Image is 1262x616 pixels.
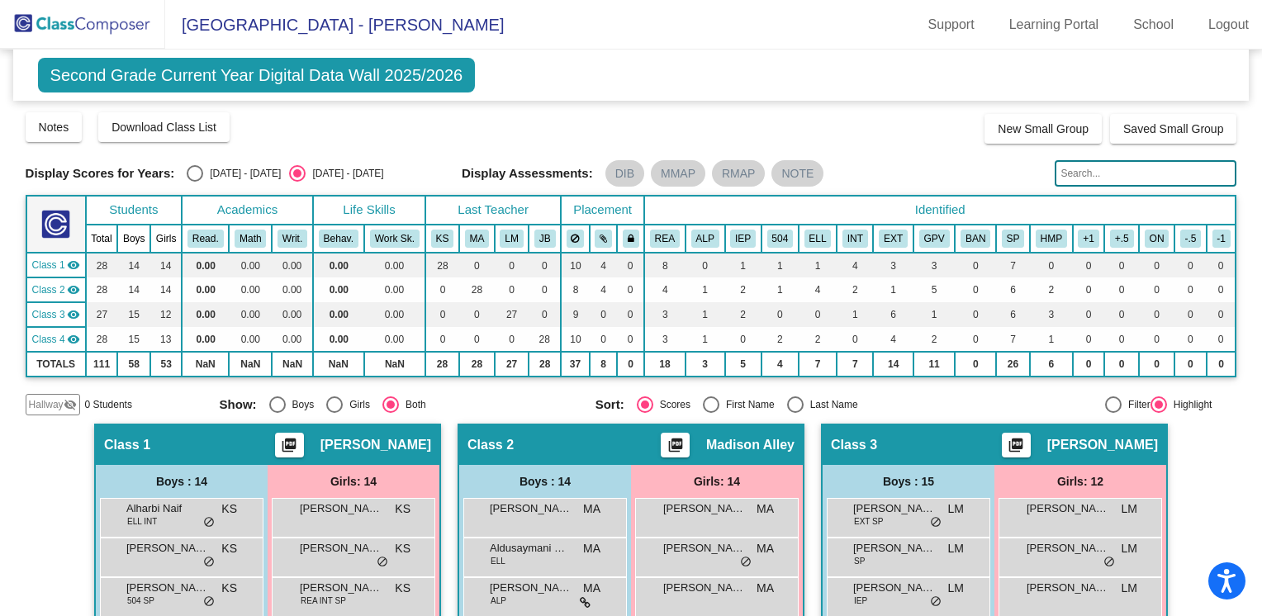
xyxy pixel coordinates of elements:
span: Saved Small Group [1123,122,1223,135]
td: NaN [272,352,313,377]
div: Girls: 12 [994,465,1166,498]
button: Read. [187,230,224,248]
td: 4 [590,277,618,302]
td: 0 [761,302,799,327]
th: Identified [644,196,1236,225]
th: 6/1/18 - 7/31/18 [1174,225,1207,253]
span: New Small Group [998,122,1089,135]
span: Hallway [29,397,64,412]
td: 0.00 [182,277,229,302]
td: 0.00 [272,253,313,277]
th: Supportive Parent [996,225,1030,253]
mat-radio-group: Select an option [595,396,959,413]
span: KS [221,540,237,557]
td: 0 [1207,302,1236,327]
span: do_not_disturb_alt [930,516,942,529]
td: NaN [182,352,229,377]
button: Work Sk. [370,230,420,248]
th: Academics [182,196,313,225]
span: [PERSON_NAME] [320,437,431,453]
th: Boys [117,225,150,253]
div: Last Name [804,397,858,412]
div: Both [399,397,426,412]
th: Extrovert [873,225,913,253]
td: NaN [229,352,272,377]
th: Jessica Ballard [529,225,561,253]
td: 7 [996,327,1030,352]
td: 0 [1104,302,1139,327]
td: 1 [761,277,799,302]
td: 6 [873,302,913,327]
td: 4 [590,253,618,277]
button: HMP [1036,230,1067,248]
button: Writ. [278,230,307,248]
td: 0 [1139,327,1174,352]
td: NaN [313,352,364,377]
th: Keep away students [561,225,590,253]
td: Krista Stiveson - No Class Name [26,253,86,277]
span: Class 3 [831,437,877,453]
button: JB [534,230,556,248]
td: 1 [686,277,725,302]
mat-radio-group: Select an option [187,165,383,182]
td: Jessica Ballard - No Class Name [26,327,86,352]
td: 15 [117,327,150,352]
td: 4 [837,253,873,277]
span: Display Assessments: [462,166,593,181]
button: BAN [961,230,990,248]
td: 0 [1073,302,1104,327]
button: Print Students Details [1002,433,1031,457]
td: 1 [873,277,913,302]
span: Sort: [595,397,624,412]
td: 1 [1030,327,1073,352]
mat-icon: visibility_off [64,398,77,411]
td: TOTALS [26,352,86,377]
td: 2 [725,302,761,327]
th: Krista Stiveson [425,225,459,253]
td: 14 [150,277,182,302]
td: 13 [150,327,182,352]
td: 1 [837,302,873,327]
button: REA [650,230,680,248]
td: 0 [1207,253,1236,277]
td: 0 [459,253,495,277]
span: Alharbi Naif [126,500,209,517]
button: IEP [730,230,756,248]
button: Print Students Details [275,433,304,457]
td: 0.00 [182,253,229,277]
button: Print Students Details [661,433,690,457]
td: 0.00 [313,327,364,352]
button: +.5 [1110,230,1134,248]
td: 3 [913,253,955,277]
span: [PERSON_NAME] [126,540,209,557]
td: 2 [1030,277,1073,302]
td: 0 [617,253,644,277]
span: Display Scores for Years: [26,166,175,181]
input: Search... [1055,160,1236,187]
td: 0 [617,302,644,327]
td: 0 [1073,327,1104,352]
th: 10/1/17 - 11/30/17 [1104,225,1139,253]
td: 0.00 [364,327,425,352]
td: 0 [459,302,495,327]
div: Boys [286,397,315,412]
td: 27 [495,302,529,327]
button: ALP [691,230,719,248]
td: 4 [761,352,799,377]
button: INT [842,230,868,248]
mat-chip: MMAP [651,160,705,187]
th: High Maintenance Parent [1030,225,1073,253]
td: 0 [425,277,459,302]
td: 0.00 [272,277,313,302]
td: 0 [1104,327,1139,352]
button: ON [1145,230,1169,248]
span: Download Class List [111,121,216,134]
button: EXT [879,230,908,248]
mat-radio-group: Select an option [220,396,583,413]
td: 0 [1139,277,1174,302]
td: 58 [117,352,150,377]
span: Show: [220,397,257,412]
td: 0 [617,352,644,377]
button: Math [235,230,266,248]
td: 0.00 [182,327,229,352]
